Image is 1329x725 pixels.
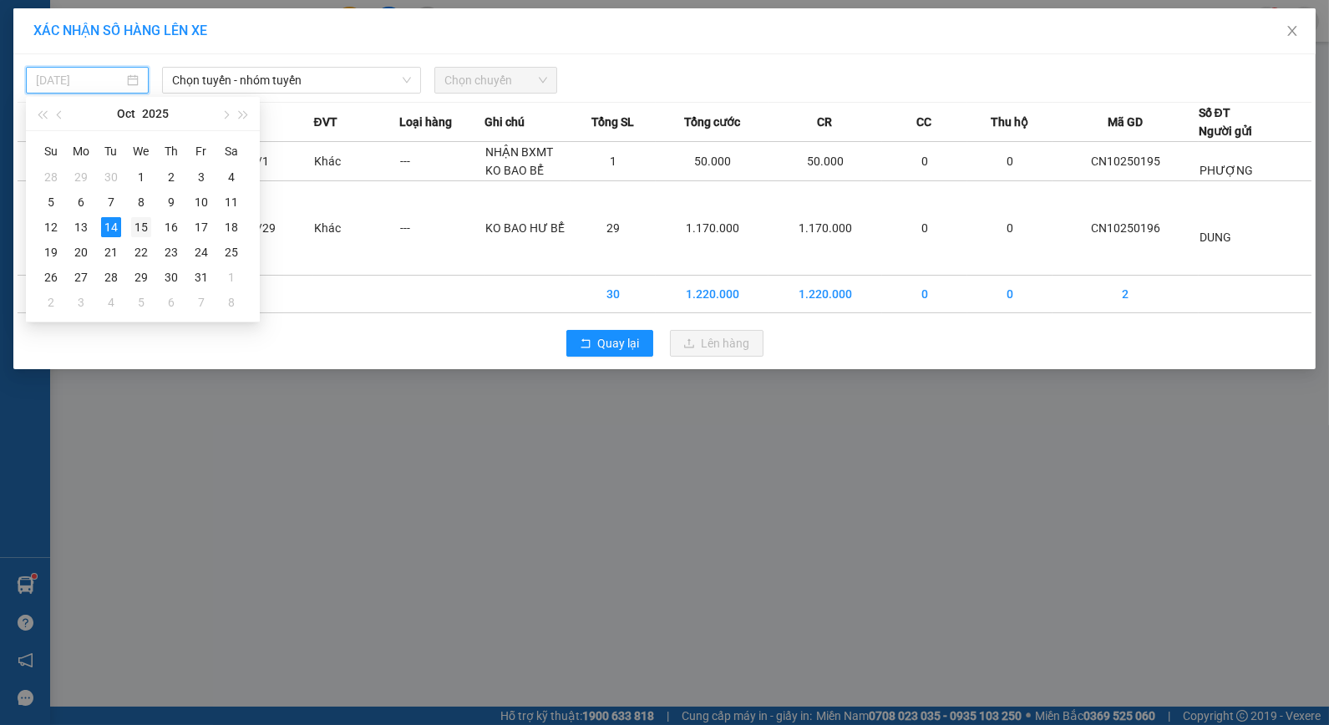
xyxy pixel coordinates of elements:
[313,113,337,131] span: ĐVT
[656,276,768,313] td: 1.220.000
[186,265,216,290] td: 2025-10-31
[128,33,163,48] span: DUNG
[7,109,134,124] span: GIAO:
[7,56,168,88] span: VP [PERSON_NAME] ([GEOGRAPHIC_DATA])
[571,142,656,181] td: 1
[571,181,656,276] td: 29
[161,217,181,237] div: 16
[36,265,66,290] td: 2025-10-26
[96,190,126,215] td: 2025-10-07
[36,165,66,190] td: 2025-09-28
[882,276,967,313] td: 0
[684,113,740,131] span: Tổng cước
[1269,8,1316,55] button: Close
[96,240,126,265] td: 2025-10-21
[768,276,881,313] td: 1.220.000
[161,292,181,312] div: 6
[882,142,967,181] td: 0
[1053,142,1198,181] td: CN10250195
[41,292,61,312] div: 2
[66,165,96,190] td: 2025-09-29
[131,267,151,287] div: 29
[571,276,656,313] td: 30
[216,290,246,315] td: 2025-11-08
[56,9,194,25] strong: BIÊN NHẬN GỬI HÀNG
[580,337,591,351] span: rollback
[101,292,121,312] div: 4
[156,290,186,315] td: 2025-11-06
[186,240,216,265] td: 2025-10-24
[96,138,126,165] th: Tu
[126,240,156,265] td: 2025-10-22
[126,165,156,190] td: 2025-10-01
[36,138,66,165] th: Su
[967,142,1053,181] td: 0
[1200,231,1231,244] span: DUNG
[1286,24,1299,38] span: close
[882,181,967,276] td: 0
[484,181,570,276] td: KO BAO HƯ BỂ
[1108,113,1143,131] span: Mã GD
[101,267,121,287] div: 28
[399,142,484,181] td: ---
[991,113,1028,131] span: Thu hộ
[101,242,121,262] div: 21
[131,217,151,237] div: 15
[656,142,768,181] td: 50.000
[484,113,525,131] span: Ghi chú
[71,167,91,187] div: 29
[126,290,156,315] td: 2025-11-05
[216,240,246,265] td: 2025-10-25
[191,167,211,187] div: 3
[191,267,211,287] div: 31
[191,292,211,312] div: 7
[191,242,211,262] div: 24
[66,265,96,290] td: 2025-10-27
[71,267,91,287] div: 27
[216,165,246,190] td: 2025-10-04
[156,138,186,165] th: Th
[1200,164,1253,177] span: PHƯỢNG
[131,242,151,262] div: 22
[399,113,452,131] span: Loại hàng
[656,181,768,276] td: 1.170.000
[156,190,186,215] td: 2025-10-09
[186,290,216,315] td: 2025-11-07
[191,192,211,212] div: 10
[71,292,91,312] div: 3
[36,240,66,265] td: 2025-10-19
[126,190,156,215] td: 2025-10-08
[313,142,398,181] td: Khác
[313,181,398,276] td: Khác
[142,97,169,130] button: 2025
[221,192,241,212] div: 11
[131,192,151,212] div: 8
[216,190,246,215] td: 2025-10-11
[818,113,833,131] span: CR
[66,290,96,315] td: 2025-11-03
[186,138,216,165] th: Fr
[66,190,96,215] td: 2025-10-06
[117,97,135,130] button: Oct
[768,181,881,276] td: 1.170.000
[216,265,246,290] td: 2025-11-01
[126,265,156,290] td: 2025-10-29
[131,292,151,312] div: 5
[156,215,186,240] td: 2025-10-16
[41,167,61,187] div: 28
[916,113,931,131] span: CC
[34,33,163,48] span: VP Cầu Ngang -
[591,113,634,131] span: Tổng SL
[36,190,66,215] td: 2025-10-05
[402,75,412,85] span: down
[186,165,216,190] td: 2025-10-03
[41,192,61,212] div: 5
[156,165,186,190] td: 2025-10-02
[101,192,121,212] div: 7
[444,68,547,93] span: Chọn chuyến
[7,56,244,88] p: NHẬN:
[670,330,763,357] button: uploadLên hàng
[186,190,216,215] td: 2025-10-10
[172,68,411,93] span: Chọn tuyến - nhóm tuyến
[161,167,181,187] div: 2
